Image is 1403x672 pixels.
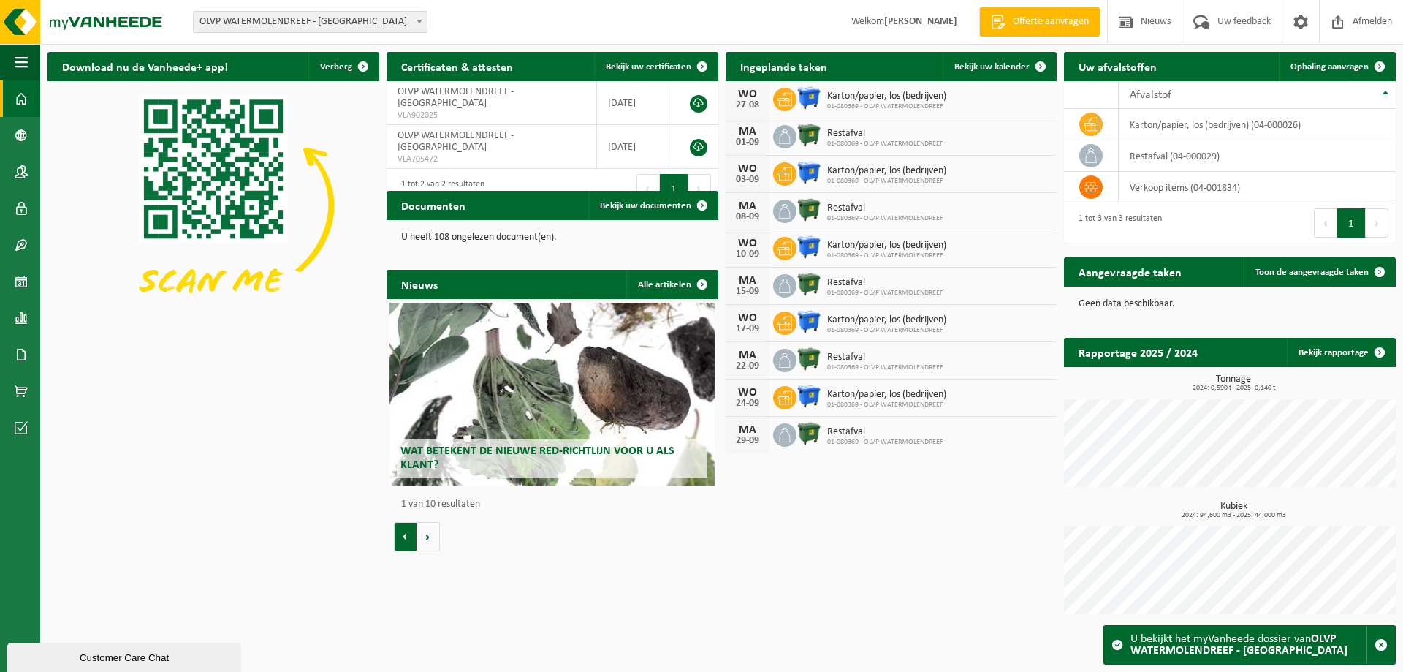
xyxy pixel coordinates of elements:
div: 24-09 [733,399,762,409]
img: WB-1100-HPE-BE-01 [796,160,821,185]
span: 01-080369 - OLVP WATERMOLENDREEF [827,252,946,260]
span: OLVP WATERMOLENDREEF - SINT-NIKLAAS [194,12,427,32]
span: Restafval [827,426,943,438]
h2: Rapportage 2025 / 2024 [1064,338,1212,366]
span: 01-080369 - OLVP WATERMOLENDREEF [827,401,946,409]
button: Verberg [308,52,378,81]
img: WB-1100-HPE-BE-01 [796,235,821,260]
strong: [PERSON_NAME] [884,16,957,27]
p: 1 van 10 resultaten [401,499,711,510]
span: 01-080369 - OLVP WATERMOLENDREEF [827,289,943,298]
img: WB-1100-HPE-GN-01 [796,197,821,222]
span: Toon de aangevraagde taken [1255,268,1369,277]
button: Vorige [394,522,417,551]
h2: Ingeplande taken [726,52,842,80]
span: VLA705472 [398,154,585,165]
img: WB-1100-HPE-GN-01 [796,421,821,446]
span: Restafval [827,277,943,289]
span: Verberg [320,62,352,72]
h3: Tonnage [1071,374,1396,392]
span: 01-080369 - OLVP WATERMOLENDREEF [827,326,946,335]
button: Next [1366,208,1388,238]
div: 29-09 [733,436,762,446]
a: Wat betekent de nieuwe RED-richtlijn voor u als klant? [389,303,715,486]
img: WB-1100-HPE-GN-01 [796,347,821,371]
a: Toon de aangevraagde taken [1244,257,1394,287]
button: Next [688,174,711,203]
button: Previous [636,174,660,203]
h2: Download nu de Vanheede+ app! [47,52,243,80]
div: WO [733,163,762,175]
div: MA [733,200,762,212]
span: 01-080369 - OLVP WATERMOLENDREEF [827,140,943,148]
button: 1 [1337,208,1366,238]
td: karton/papier, los (bedrijven) (04-000026) [1119,109,1396,140]
div: 27-08 [733,100,762,110]
h2: Documenten [387,191,480,219]
h3: Kubiek [1071,502,1396,519]
div: 01-09 [733,137,762,148]
a: Bekijk rapportage [1287,338,1394,367]
img: WB-1100-HPE-BE-01 [796,86,821,110]
div: WO [733,88,762,100]
img: WB-1100-HPE-GN-01 [796,123,821,148]
span: 01-080369 - OLVP WATERMOLENDREEF [827,214,943,223]
a: Bekijk uw certificaten [594,52,717,81]
button: 1 [660,174,688,203]
img: WB-1100-HPE-BE-01 [796,384,821,409]
h2: Nieuws [387,270,452,298]
span: Karton/papier, los (bedrijven) [827,91,946,102]
div: WO [733,312,762,324]
a: Bekijk uw documenten [588,191,717,220]
div: 10-09 [733,249,762,260]
iframe: chat widget [7,640,244,672]
span: Offerte aanvragen [1009,15,1092,29]
td: [DATE] [597,81,672,125]
h2: Aangevraagde taken [1064,257,1196,286]
p: Geen data beschikbaar. [1079,299,1381,309]
span: VLA902025 [398,110,585,121]
div: 1 tot 2 van 2 resultaten [394,173,484,205]
img: WB-1100-HPE-BE-01 [796,309,821,334]
a: Alle artikelen [626,270,717,299]
span: 2024: 94,600 m3 - 2025: 44,000 m3 [1071,512,1396,519]
a: Offerte aanvragen [979,7,1100,37]
span: 01-080369 - OLVP WATERMOLENDREEF [827,363,943,372]
div: WO [733,238,762,249]
span: Afvalstof [1130,89,1171,101]
div: 22-09 [733,361,762,371]
span: Bekijk uw kalender [954,62,1030,72]
h2: Uw afvalstoffen [1064,52,1171,80]
span: 2024: 0,590 t - 2025: 0,140 t [1071,385,1396,392]
div: WO [733,387,762,399]
span: 01-080369 - OLVP WATERMOLENDREEF [827,438,943,447]
span: Wat betekent de nieuwe RED-richtlijn voor u als klant? [400,445,674,471]
div: 03-09 [733,175,762,185]
span: Ophaling aanvragen [1290,62,1369,72]
span: OLVP WATERMOLENDREEF - SINT-NIKLAAS [193,11,427,33]
td: [DATE] [597,125,672,169]
img: WB-1100-HPE-GN-01 [796,272,821,297]
span: Karton/papier, los (bedrijven) [827,389,946,401]
a: Ophaling aanvragen [1279,52,1394,81]
button: Volgende [417,522,440,551]
div: MA [733,275,762,287]
span: Restafval [827,128,943,140]
td: verkoop items (04-001834) [1119,172,1396,203]
div: 08-09 [733,212,762,222]
span: OLVP WATERMOLENDREEF - [GEOGRAPHIC_DATA] [398,130,514,153]
span: 01-080369 - OLVP WATERMOLENDREEF [827,102,946,111]
div: 1 tot 3 van 3 resultaten [1071,207,1162,239]
div: MA [733,350,762,361]
span: Bekijk uw certificaten [606,62,691,72]
div: MA [733,424,762,436]
p: U heeft 108 ongelezen document(en). [401,233,704,243]
div: 17-09 [733,324,762,334]
span: Restafval [827,352,943,363]
h2: Certificaten & attesten [387,52,528,80]
div: MA [733,126,762,137]
div: 15-09 [733,287,762,297]
span: Karton/papier, los (bedrijven) [827,240,946,252]
span: Karton/papier, los (bedrijven) [827,165,946,177]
